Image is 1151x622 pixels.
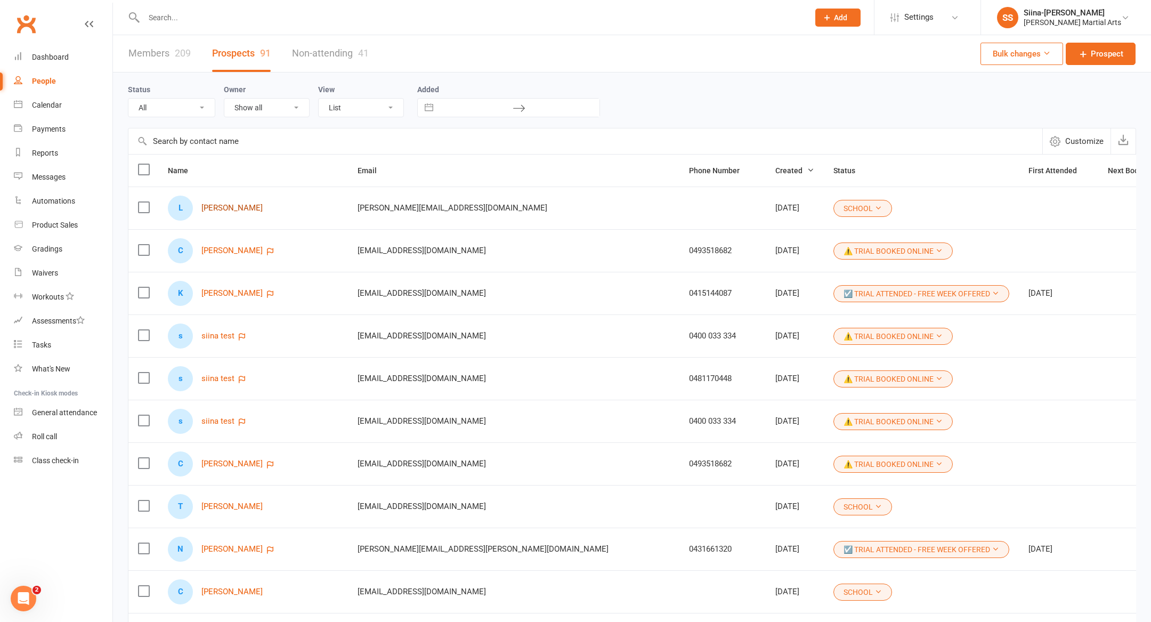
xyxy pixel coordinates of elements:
div: 0481170448 [689,374,756,383]
button: Bulk changes [980,43,1063,65]
div: Tasks [32,341,51,349]
div: Siina-[PERSON_NAME] [1024,8,1121,18]
div: 0493518682 [689,459,756,468]
span: [EMAIL_ADDRESS][DOMAIN_NAME] [358,283,486,303]
input: Search by contact name [128,128,1042,154]
div: 0415144087 [689,289,756,298]
span: [EMAIL_ADDRESS][DOMAIN_NAME] [358,496,486,516]
span: Created [775,166,814,175]
a: People [14,69,112,93]
div: [DATE] [775,332,814,341]
a: Prospects91 [212,35,271,72]
label: Owner [224,85,246,94]
a: [PERSON_NAME] [201,545,263,554]
a: Workouts [14,285,112,309]
div: What's New [32,365,70,373]
a: [PERSON_NAME] [201,289,263,298]
a: Non-attending41 [292,35,369,72]
span: First Attended [1028,166,1089,175]
label: Status [128,85,150,94]
div: [DATE] [1028,545,1089,554]
button: Created [775,164,814,177]
button: ⚠️ TRIAL BOOKED ONLINE [833,243,953,260]
a: Gradings [14,237,112,261]
a: siina test [201,417,234,426]
span: Email [358,166,388,175]
div: 0431661320 [689,545,756,554]
div: s [168,366,193,391]
button: First Attended [1028,164,1089,177]
span: [EMAIL_ADDRESS][DOMAIN_NAME] [358,240,486,261]
button: Customize [1042,128,1111,154]
div: s [168,324,193,349]
div: Waivers [32,269,58,277]
a: Waivers [14,261,112,285]
span: Name [168,166,200,175]
div: 0400 033 334 [689,332,756,341]
div: L [168,196,193,221]
div: [DATE] [775,289,814,298]
button: SCHOOL [833,200,892,217]
button: ⚠️ TRIAL BOOKED ONLINE [833,456,953,473]
label: Added [417,85,600,94]
button: ⚠️ TRIAL BOOKED ONLINE [833,370,953,387]
a: Tasks [14,333,112,357]
div: SS [997,7,1018,28]
button: ☑️ TRIAL ATTENDED - FREE WEEK OFFERED [833,285,1009,302]
a: [PERSON_NAME] [201,204,263,213]
span: [PERSON_NAME][EMAIL_ADDRESS][DOMAIN_NAME] [358,198,547,218]
div: Payments [32,125,66,133]
div: C [168,238,193,263]
a: Assessments [14,309,112,333]
div: [DATE] [775,417,814,426]
a: Product Sales [14,213,112,237]
div: [DATE] [1028,289,1089,298]
a: Roll call [14,425,112,449]
a: Messages [14,165,112,189]
div: [PERSON_NAME] Martial Arts [1024,18,1121,27]
a: [PERSON_NAME] [201,587,263,596]
span: [EMAIL_ADDRESS][DOMAIN_NAME] [358,454,486,474]
div: Messages [32,173,66,181]
span: Status [833,166,867,175]
button: Status [833,164,867,177]
span: [PERSON_NAME][EMAIL_ADDRESS][PERSON_NAME][DOMAIN_NAME] [358,539,609,559]
a: Class kiosk mode [14,449,112,473]
a: [PERSON_NAME] [201,246,263,255]
button: Email [358,164,388,177]
div: [DATE] [775,374,814,383]
a: Payments [14,117,112,141]
div: [DATE] [775,204,814,213]
div: s [168,409,193,434]
a: Dashboard [14,45,112,69]
div: Roll call [32,432,57,441]
div: [DATE] [775,545,814,554]
div: C [168,451,193,476]
div: Assessments [32,317,85,325]
span: 2 [33,586,41,594]
span: [EMAIL_ADDRESS][DOMAIN_NAME] [358,368,486,389]
input: Search... [141,10,801,25]
a: Prospect [1066,43,1136,65]
div: General attendance [32,408,97,417]
div: [DATE] [775,502,814,511]
div: Reports [32,149,58,157]
div: Calendar [32,101,62,109]
a: [PERSON_NAME] [201,502,263,511]
button: Name [168,164,200,177]
button: ☑️ TRIAL ATTENDED - FREE WEEK OFFERED [833,541,1009,558]
span: Customize [1065,135,1104,148]
div: [DATE] [775,459,814,468]
button: Add [815,9,861,27]
span: Add [834,13,847,22]
a: Reports [14,141,112,165]
a: Automations [14,189,112,213]
span: Prospect [1091,47,1123,60]
button: Interact with the calendar and add the check-in date for your trip. [419,99,439,117]
button: ⚠️ TRIAL BOOKED ONLINE [833,328,953,345]
div: N [168,537,193,562]
div: 0493518682 [689,246,756,255]
span: [EMAIL_ADDRESS][DOMAIN_NAME] [358,411,486,431]
a: Clubworx [13,11,39,37]
div: Automations [32,197,75,205]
